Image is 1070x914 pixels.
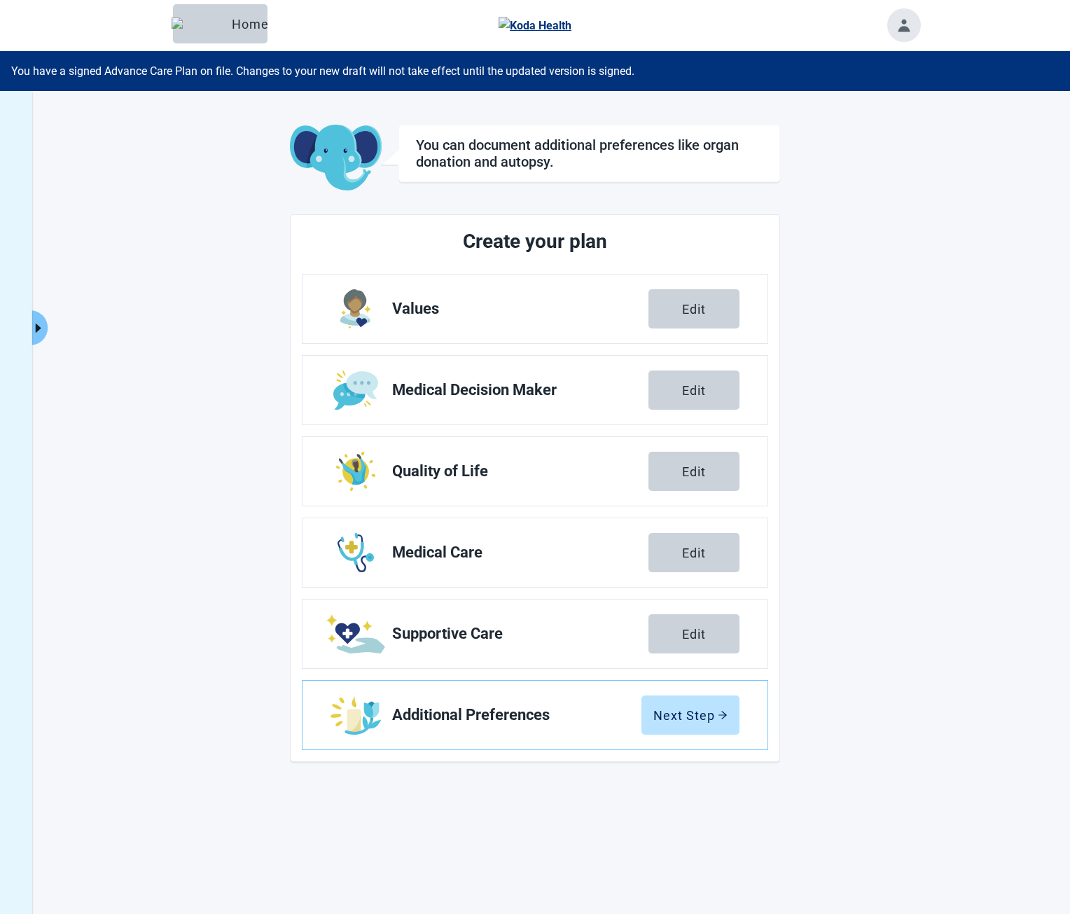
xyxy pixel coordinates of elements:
[150,125,920,762] main: Main content
[303,518,767,587] a: Edit Medical Care section
[718,710,728,720] span: arrow-right
[392,300,648,317] span: Values
[303,437,767,506] a: Edit Quality of Life section
[184,17,256,31] div: Home
[887,8,921,42] button: Toggle account menu
[392,463,648,480] span: Quality of Life
[648,452,739,491] button: Edit
[682,383,706,397] div: Edit
[682,627,706,641] div: Edit
[303,681,767,749] a: Edit Additional Preferences section
[32,321,46,335] span: caret-right
[392,625,648,642] span: Supportive Care
[648,614,739,653] button: Edit
[682,546,706,560] div: Edit
[303,600,767,668] a: Edit Supportive Care section
[172,18,226,30] img: Elephant
[682,302,706,316] div: Edit
[173,4,267,43] button: ElephantHome
[303,275,767,343] a: Edit Values section
[290,125,382,192] img: Koda Elephant
[392,382,648,399] span: Medical Decision Maker
[416,137,763,170] h1: You can document additional preferences like organ donation and autopsy.
[303,356,767,424] a: Edit Medical Decision Maker section
[31,310,48,345] button: Expand menu
[648,371,739,410] button: Edit
[392,544,648,561] span: Medical Care
[648,533,739,572] button: Edit
[354,226,716,257] h2: Create your plan
[682,464,706,478] div: Edit
[499,17,571,34] img: Koda Health
[653,708,728,722] div: Next Step
[392,707,641,723] span: Additional Preferences
[641,695,739,735] button: Next Steparrow-right
[648,289,739,328] button: Edit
